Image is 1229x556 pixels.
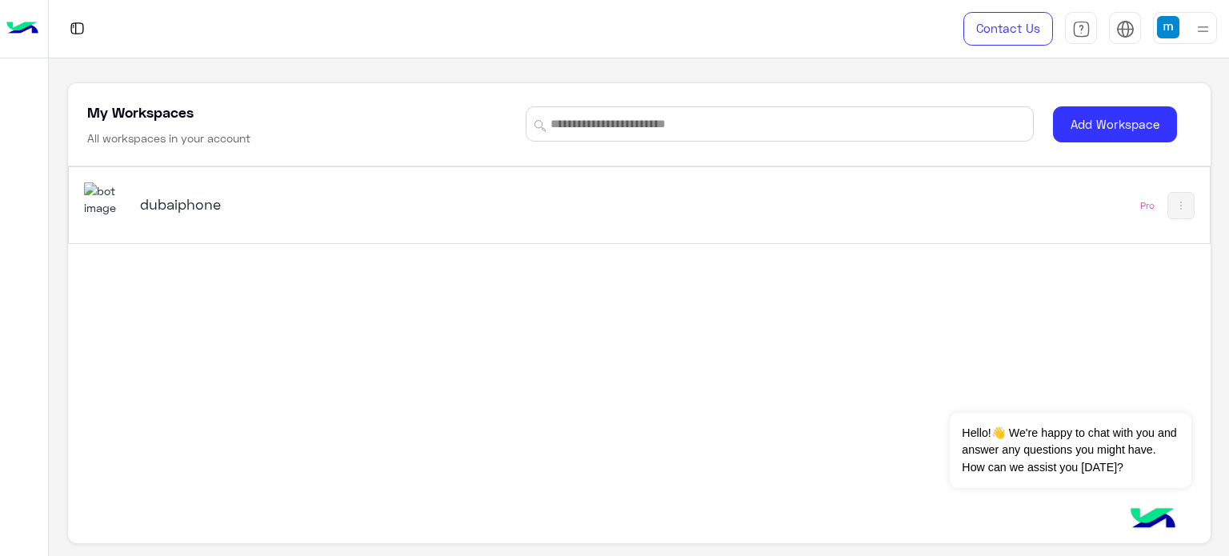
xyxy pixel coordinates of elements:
img: userImage [1157,16,1179,38]
img: tab [67,18,87,38]
img: Logo [6,12,38,46]
img: 1403182699927242 [84,182,127,217]
img: tab [1072,20,1091,38]
div: Pro [1140,199,1155,212]
span: Hello!👋 We're happy to chat with you and answer any questions you might have. How can we assist y... [950,413,1191,488]
a: Contact Us [963,12,1053,46]
img: profile [1193,19,1213,39]
h5: My Workspaces [87,102,194,122]
button: Add Workspace [1053,106,1177,142]
h6: All workspaces in your account [87,130,250,146]
a: tab [1065,12,1097,46]
img: tab [1116,20,1135,38]
h5: dubaiphone [140,194,540,214]
img: hulul-logo.png [1125,492,1181,548]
